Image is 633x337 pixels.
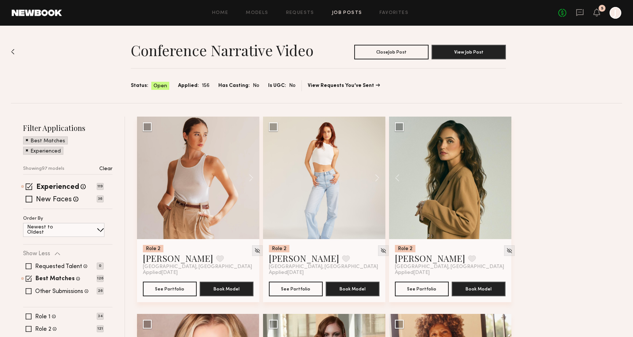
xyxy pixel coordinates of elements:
[23,123,112,133] h2: Filter Applications
[30,149,61,154] p: Experienced
[99,166,112,172] p: Clear
[218,82,250,90] span: Has Casting:
[97,263,104,270] p: 0
[35,264,82,270] label: Requested Talent
[326,285,380,292] a: Book Model
[202,82,210,90] span: 156
[143,252,213,264] a: [PERSON_NAME]
[395,245,415,252] div: Role 2
[23,251,50,257] p: Show Less
[395,270,506,276] div: Applied [DATE]
[36,196,72,204] label: New Faces
[27,225,71,235] p: Newest to Oldest
[380,11,408,15] a: Favorites
[143,264,252,270] span: [GEOGRAPHIC_DATA], [GEOGRAPHIC_DATA]
[36,276,75,282] label: Best Matches
[380,248,386,254] img: Unhide Model
[269,245,289,252] div: Role 2
[131,41,314,59] h1: Conference Narrative Video
[326,282,380,296] button: Book Model
[332,11,362,15] a: Job Posts
[23,166,64,171] p: Showing 97 models
[354,45,429,59] button: CloseJob Post
[308,83,380,88] a: View Requests You’ve Sent
[506,248,512,254] img: Unhide Model
[35,326,51,332] label: Role 2
[30,139,65,144] p: Best Matches
[143,282,197,296] button: See Portfolio
[200,285,253,292] a: Book Model
[254,248,260,254] img: Unhide Model
[289,82,296,90] span: No
[97,195,104,202] p: 36
[269,252,339,264] a: [PERSON_NAME]
[452,285,506,292] a: Book Model
[153,83,167,90] span: Open
[11,49,15,55] img: Back to previous page
[200,282,253,296] button: Book Model
[268,82,286,90] span: Is UGC:
[395,264,504,270] span: [GEOGRAPHIC_DATA], [GEOGRAPHIC_DATA]
[269,270,380,276] div: Applied [DATE]
[610,7,621,19] a: J
[269,264,378,270] span: [GEOGRAPHIC_DATA], [GEOGRAPHIC_DATA]
[395,252,465,264] a: [PERSON_NAME]
[35,314,51,320] label: Role 1
[432,45,506,59] button: View Job Post
[269,282,323,296] button: See Portfolio
[97,275,104,282] p: 126
[452,282,506,296] button: Book Model
[395,282,449,296] button: See Portfolio
[246,11,268,15] a: Models
[253,82,259,90] span: No
[601,7,603,11] div: 5
[131,82,148,90] span: Status:
[212,11,229,15] a: Home
[286,11,314,15] a: Requests
[97,325,104,332] p: 121
[97,183,104,190] p: 119
[36,184,79,191] label: Experienced
[143,245,163,252] div: Role 2
[178,82,199,90] span: Applied:
[143,270,253,276] div: Applied [DATE]
[97,313,104,320] p: 34
[35,289,83,294] label: Other Submissions
[23,216,43,221] p: Order By
[97,287,104,294] p: 26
